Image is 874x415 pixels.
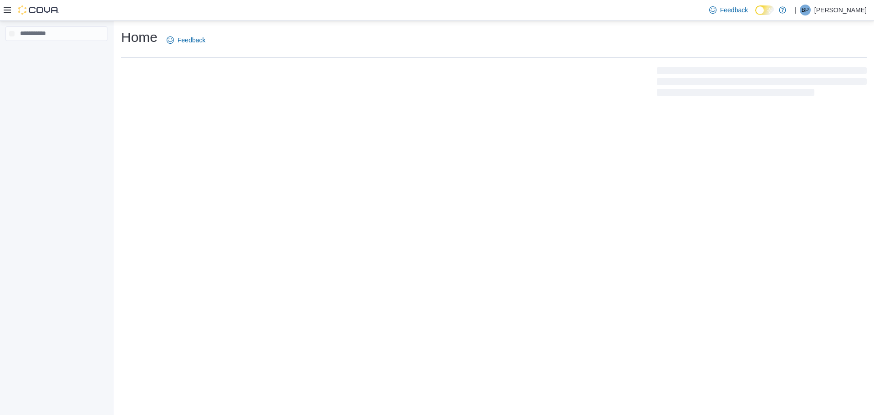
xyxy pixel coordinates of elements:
[755,5,774,15] input: Dark Mode
[163,31,209,49] a: Feedback
[800,5,811,15] div: Binal Patel
[18,5,59,15] img: Cova
[794,5,796,15] p: |
[178,36,205,45] span: Feedback
[706,1,752,19] a: Feedback
[5,43,107,65] nav: Complex example
[657,69,867,98] span: Loading
[121,28,158,46] h1: Home
[802,5,809,15] span: BP
[814,5,867,15] p: [PERSON_NAME]
[720,5,748,15] span: Feedback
